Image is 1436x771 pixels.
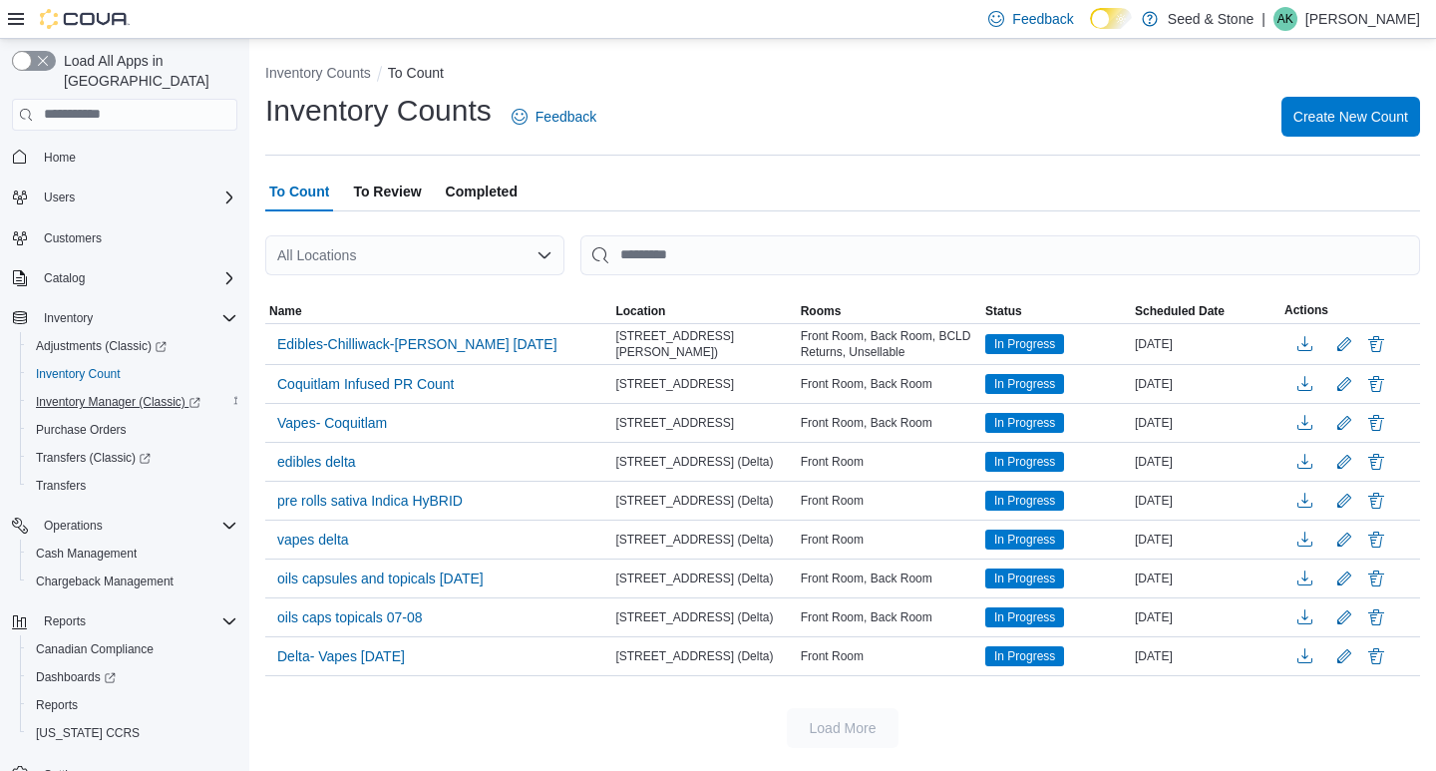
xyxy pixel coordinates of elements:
[1273,7,1297,31] div: Arun Kumar
[1364,489,1388,513] button: Delete
[28,446,159,470] a: Transfers (Classic)
[994,414,1055,432] span: In Progress
[28,446,237,470] span: Transfers (Classic)
[615,648,773,664] span: [STREET_ADDRESS] (Delta)
[1131,644,1280,668] div: [DATE]
[20,360,245,388] button: Inventory Count
[277,530,349,550] span: vapes delta
[1364,372,1388,396] button: Delete
[36,609,94,633] button: Reports
[269,172,329,211] span: To Count
[615,609,773,625] span: [STREET_ADDRESS] (Delta)
[797,567,981,590] div: Front Room, Back Room
[446,172,518,211] span: Completed
[36,641,154,657] span: Canadian Compliance
[28,390,208,414] a: Inventory Manager (Classic)
[1261,7,1265,31] p: |
[615,415,734,431] span: [STREET_ADDRESS]
[580,235,1420,275] input: This is a search bar. After typing your query, hit enter to filter the results lower in the page.
[1293,107,1408,127] span: Create New Count
[20,332,245,360] a: Adjustments (Classic)
[36,306,237,330] span: Inventory
[1131,528,1280,552] div: [DATE]
[277,646,405,666] span: Delta- Vapes [DATE]
[801,303,842,319] span: Rooms
[797,489,981,513] div: Front Room
[28,334,237,358] span: Adjustments (Classic)
[20,691,245,719] button: Reports
[787,708,898,748] button: Load More
[269,641,413,671] button: Delta- Vapes [DATE]
[985,607,1064,627] span: In Progress
[994,375,1055,393] span: In Progress
[277,334,557,354] span: Edibles-Chilliwack-[PERSON_NAME] [DATE]
[1364,332,1388,356] button: Delete
[36,366,121,382] span: Inventory Count
[985,491,1064,511] span: In Progress
[994,608,1055,626] span: In Progress
[265,63,1420,87] nav: An example of EuiBreadcrumbs
[985,452,1064,472] span: In Progress
[1332,486,1356,516] button: Edit count details
[44,518,103,534] span: Operations
[4,184,245,211] button: Users
[994,492,1055,510] span: In Progress
[28,693,86,717] a: Reports
[1332,408,1356,438] button: Edit count details
[28,637,162,661] a: Canadian Compliance
[277,374,454,394] span: Coquitlam Infused PR Count
[36,669,116,685] span: Dashboards
[537,247,552,263] button: Open list of options
[1364,528,1388,552] button: Delete
[388,65,444,81] button: To Count
[985,646,1064,666] span: In Progress
[36,725,140,741] span: [US_STATE] CCRS
[1284,302,1328,318] span: Actions
[353,172,421,211] span: To Review
[36,145,237,170] span: Home
[1364,644,1388,668] button: Delete
[1364,567,1388,590] button: Delete
[28,474,237,498] span: Transfers
[44,270,85,286] span: Catalog
[28,665,124,689] a: Dashboards
[4,304,245,332] button: Inventory
[4,607,245,635] button: Reports
[28,665,237,689] span: Dashboards
[28,721,237,745] span: Washington CCRS
[269,329,565,359] button: Edibles-Chilliwack-[PERSON_NAME] [DATE]
[1277,7,1293,31] span: AK
[265,299,611,323] button: Name
[36,514,111,538] button: Operations
[28,570,237,593] span: Chargeback Management
[28,570,181,593] a: Chargeback Management
[797,605,981,629] div: Front Room, Back Room
[1131,299,1280,323] button: Scheduled Date
[36,394,200,410] span: Inventory Manager (Classic)
[28,362,129,386] a: Inventory Count
[994,647,1055,665] span: In Progress
[985,413,1064,433] span: In Progress
[277,607,423,627] span: oils caps topicals 07-08
[269,408,395,438] button: Vapes- Coquitlam
[269,369,462,399] button: Coquitlam Infused PR Count
[504,97,604,137] a: Feedback
[28,362,237,386] span: Inventory Count
[269,447,364,477] button: edibles delta
[269,486,471,516] button: pre rolls sativa Indica HyBRID
[4,512,245,540] button: Operations
[36,450,151,466] span: Transfers (Classic)
[36,574,174,589] span: Chargeback Management
[797,528,981,552] div: Front Room
[1090,8,1132,29] input: Dark Mode
[985,569,1064,588] span: In Progress
[615,376,734,392] span: [STREET_ADDRESS]
[1131,567,1280,590] div: [DATE]
[44,230,102,246] span: Customers
[277,569,484,588] span: oils capsules and topicals [DATE]
[36,609,237,633] span: Reports
[1168,7,1254,31] p: Seed & Stone
[28,474,94,498] a: Transfers
[20,663,245,691] a: Dashboards
[265,91,492,131] h1: Inventory Counts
